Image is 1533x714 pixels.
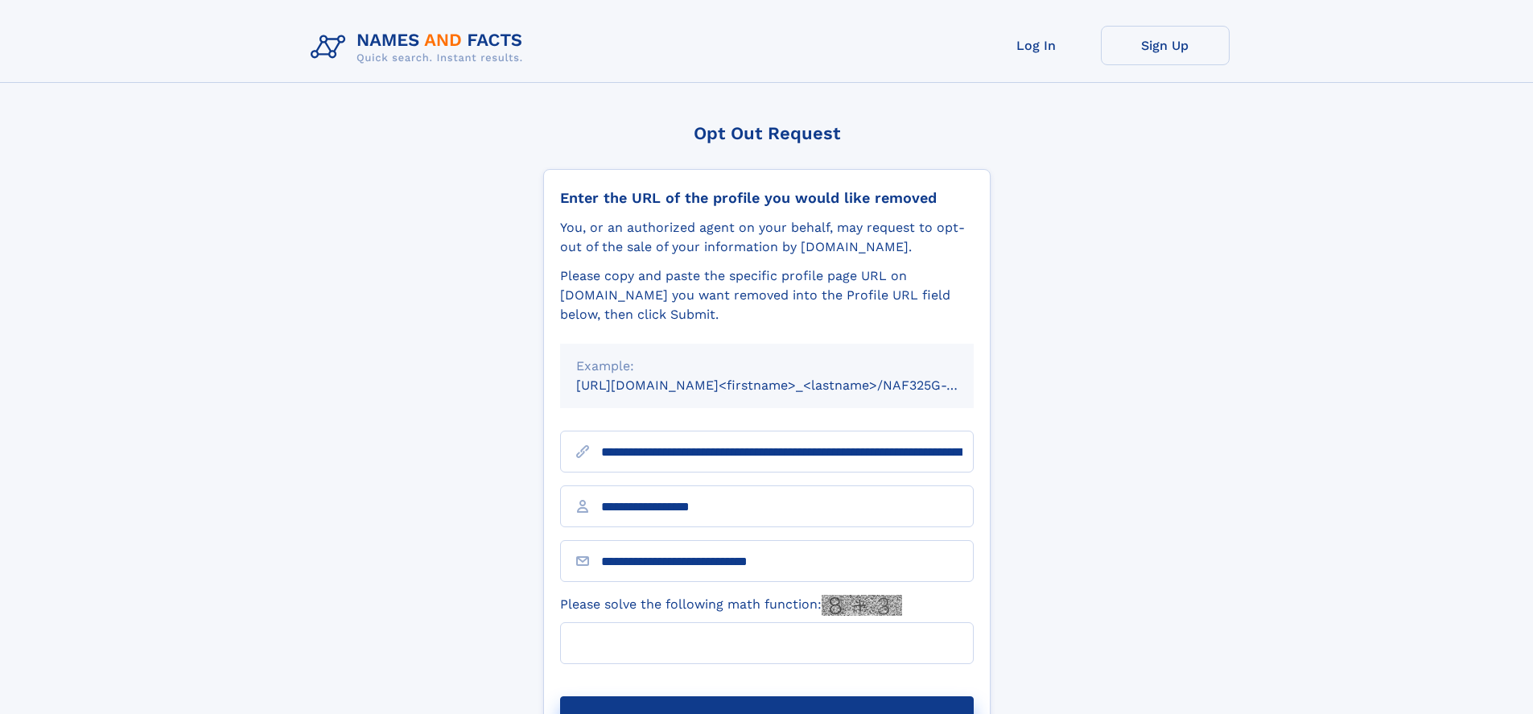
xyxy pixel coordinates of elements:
div: You, or an authorized agent on your behalf, may request to opt-out of the sale of your informatio... [560,218,974,257]
small: [URL][DOMAIN_NAME]<firstname>_<lastname>/NAF325G-xxxxxxxx [576,378,1004,393]
label: Please solve the following math function: [560,595,902,616]
a: Log In [972,26,1101,65]
img: Logo Names and Facts [304,26,536,69]
div: Example: [576,357,958,376]
a: Sign Up [1101,26,1230,65]
div: Please copy and paste the specific profile page URL on [DOMAIN_NAME] you want removed into the Pr... [560,266,974,324]
div: Enter the URL of the profile you would like removed [560,189,974,207]
div: Opt Out Request [543,123,991,143]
